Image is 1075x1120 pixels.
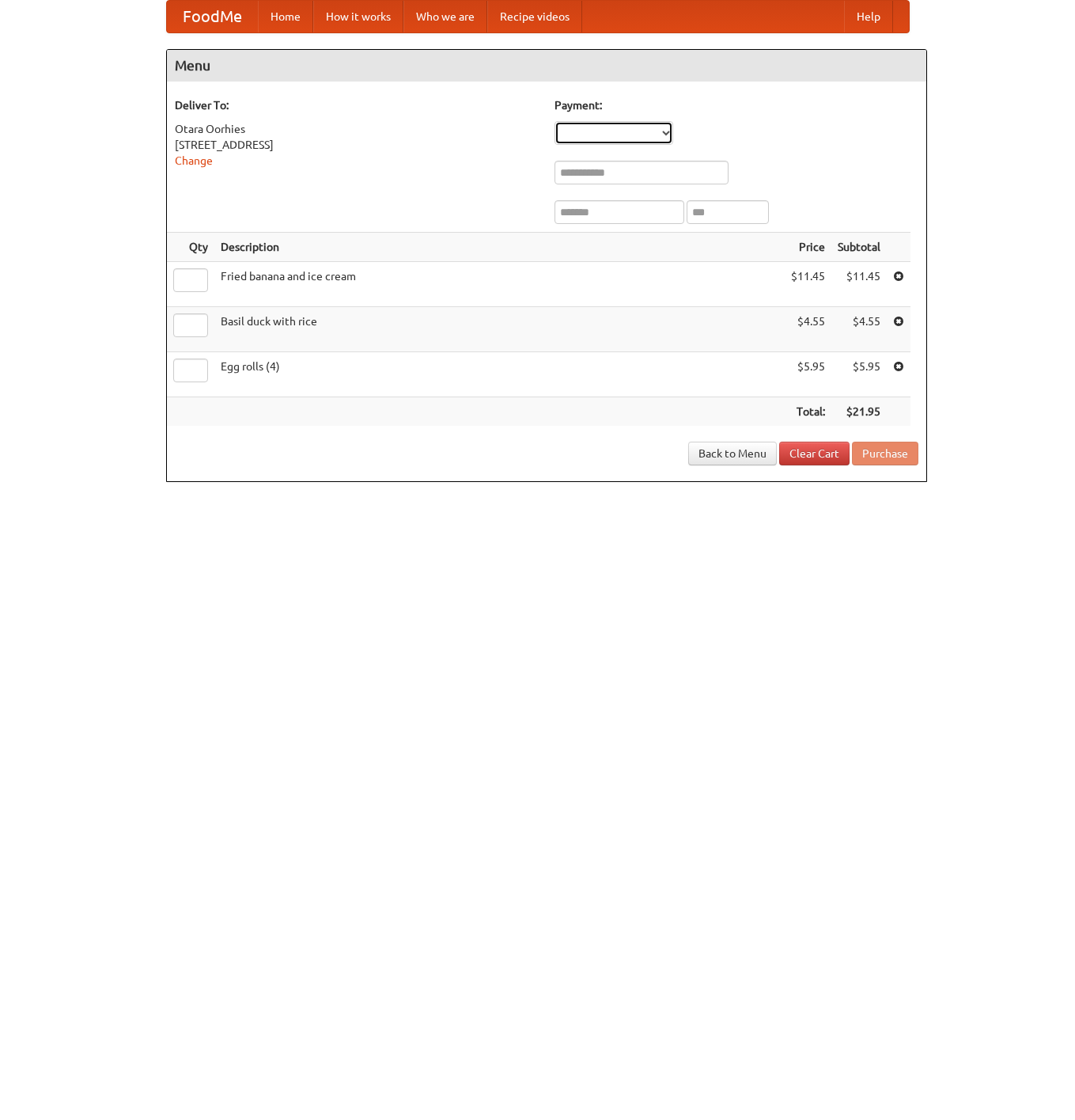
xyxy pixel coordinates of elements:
[688,442,777,465] a: Back to Menu
[831,262,887,307] td: $11.45
[785,307,831,352] td: $4.55
[844,1,893,32] a: Help
[403,1,487,32] a: Who we are
[175,137,539,153] div: [STREET_ADDRESS]
[831,352,887,397] td: $5.95
[167,233,214,262] th: Qty
[214,307,785,352] td: Basil duck with rice
[175,121,539,137] div: Otara Oorhies
[167,1,258,32] a: FoodMe
[214,233,785,262] th: Description
[487,1,582,32] a: Recipe videos
[785,233,831,262] th: Price
[555,97,918,113] h5: Payment:
[831,233,887,262] th: Subtotal
[258,1,313,32] a: Home
[831,397,887,427] th: $21.95
[175,154,213,167] a: Change
[785,262,831,307] td: $11.45
[779,442,850,465] a: Clear Cart
[852,442,918,465] button: Purchase
[175,97,539,113] h5: Deliver To:
[831,307,887,352] td: $4.55
[167,50,926,82] h4: Menu
[785,352,831,397] td: $5.95
[214,352,785,397] td: Egg rolls (4)
[785,397,831,427] th: Total:
[313,1,403,32] a: How it works
[214,262,785,307] td: Fried banana and ice cream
